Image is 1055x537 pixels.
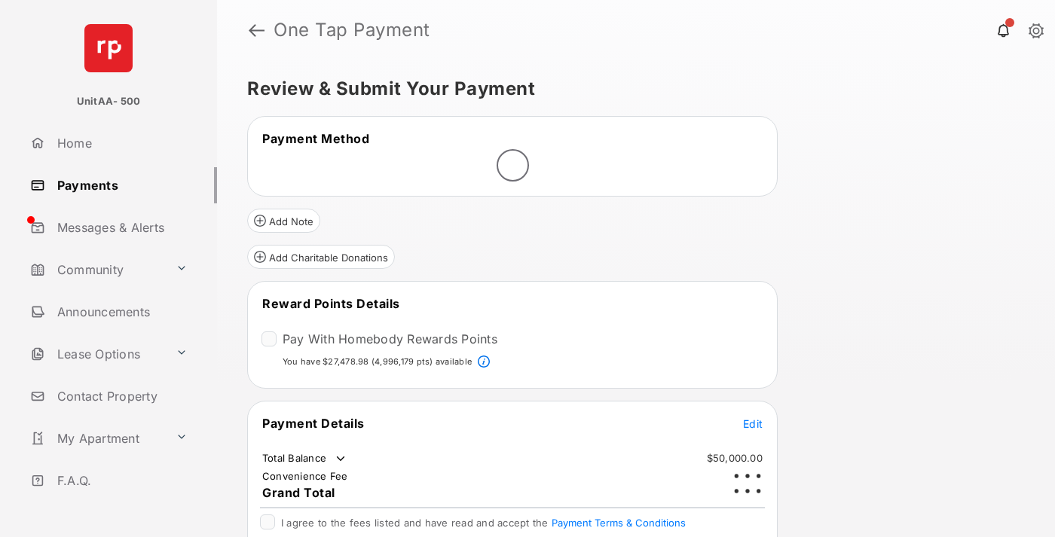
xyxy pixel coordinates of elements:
p: You have $27,478.98 (4,996,179 pts) available [283,355,472,368]
button: Edit [743,416,763,431]
a: Payments [24,167,217,203]
td: Total Balance [261,451,348,466]
button: Add Charitable Donations [247,245,395,269]
button: I agree to the fees listed and have read and accept the [552,517,686,529]
img: svg+xml;base64,PHN2ZyB4bWxucz0iaHR0cDovL3d3dy53My5vcmcvMjAwMC9zdmciIHdpZHRoPSI2NCIgaGVpZ2h0PSI2NC... [84,24,133,72]
button: Add Note [247,209,320,233]
label: Pay With Homebody Rewards Points [283,331,497,346]
a: Messages & Alerts [24,209,217,246]
h5: Review & Submit Your Payment [247,80,1013,98]
span: Payment Details [262,416,365,431]
strong: One Tap Payment [274,21,430,39]
a: Home [24,125,217,161]
a: F.A.Q. [24,462,217,499]
span: Reward Points Details [262,296,400,311]
span: Edit [743,417,763,430]
a: Announcements [24,294,217,330]
a: Community [24,252,170,288]
a: Contact Property [24,378,217,414]
span: Grand Total [262,485,335,500]
span: Payment Method [262,131,369,146]
td: Convenience Fee [261,469,349,483]
p: UnitAA- 500 [77,94,141,109]
td: $50,000.00 [706,451,763,465]
span: I agree to the fees listed and have read and accept the [281,517,686,529]
a: Lease Options [24,336,170,372]
a: My Apartment [24,420,170,456]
